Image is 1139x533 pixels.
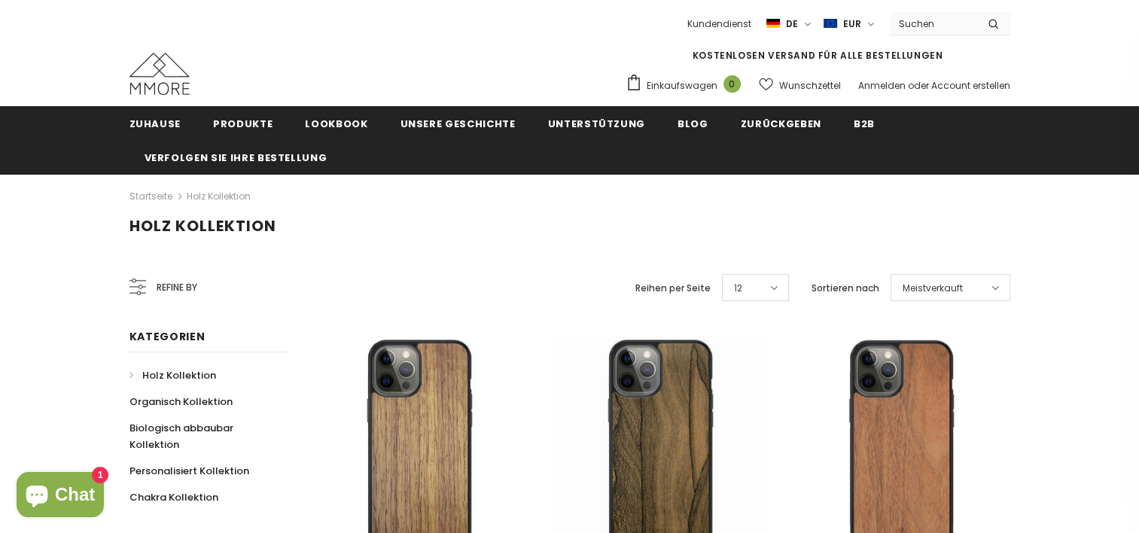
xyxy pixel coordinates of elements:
span: Organisch Kollektion [129,394,233,409]
a: Verfolgen Sie Ihre Bestellung [145,140,327,174]
a: Einkaufswagen 0 [626,74,748,96]
span: oder [908,79,929,92]
a: Chakra Kollektion [129,484,218,510]
span: Biologisch abbaubar Kollektion [129,421,233,452]
span: Holz Kollektion [129,215,276,236]
a: Organisch Kollektion [129,388,233,415]
inbox-online-store-chat: Onlineshop-Chat von Shopify [12,472,108,521]
span: Kundendienst [687,17,751,30]
img: i-lang-2.png [766,17,780,30]
a: Unsere Geschichte [400,106,515,140]
span: Zurückgeben [741,117,821,131]
span: B2B [854,117,875,131]
a: Unterstützung [548,106,645,140]
span: Produkte [213,117,273,131]
a: Holz Kollektion [187,190,251,203]
span: Refine by [157,279,197,296]
label: Sortieren nach [812,281,879,296]
span: Chakra Kollektion [129,490,218,504]
span: Zuhause [129,117,181,131]
a: Blog [678,106,708,140]
img: MMORE Cases [129,53,190,95]
span: 0 [723,75,741,93]
a: Produkte [213,106,273,140]
a: Startseite [129,187,172,206]
span: 12 [734,281,742,296]
span: Unterstützung [548,117,645,131]
a: Wunschzettel [759,72,841,99]
span: Lookbook [305,117,367,131]
span: de [786,17,798,32]
span: Unsere Geschichte [400,117,515,131]
span: Personalisiert Kollektion [129,464,249,478]
a: Holz Kollektion [129,362,216,388]
span: Einkaufswagen [647,78,717,93]
span: Holz Kollektion [142,368,216,382]
a: Lookbook [305,106,367,140]
input: Search Site [890,13,976,35]
a: B2B [854,106,875,140]
a: Account erstellen [931,79,1010,92]
span: EUR [843,17,861,32]
span: KOSTENLOSEN VERSAND FÜR ALLE BESTELLUNGEN [693,49,943,62]
label: Reihen per Seite [635,281,711,296]
span: Verfolgen Sie Ihre Bestellung [145,151,327,165]
a: Zuhause [129,106,181,140]
a: Biologisch abbaubar Kollektion [129,415,271,458]
span: Kategorien [129,329,206,344]
a: Zurückgeben [741,106,821,140]
a: Anmelden [858,79,906,92]
span: Meistverkauft [903,281,963,296]
span: Wunschzettel [779,78,841,93]
a: Personalisiert Kollektion [129,458,249,484]
span: Blog [678,117,708,131]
